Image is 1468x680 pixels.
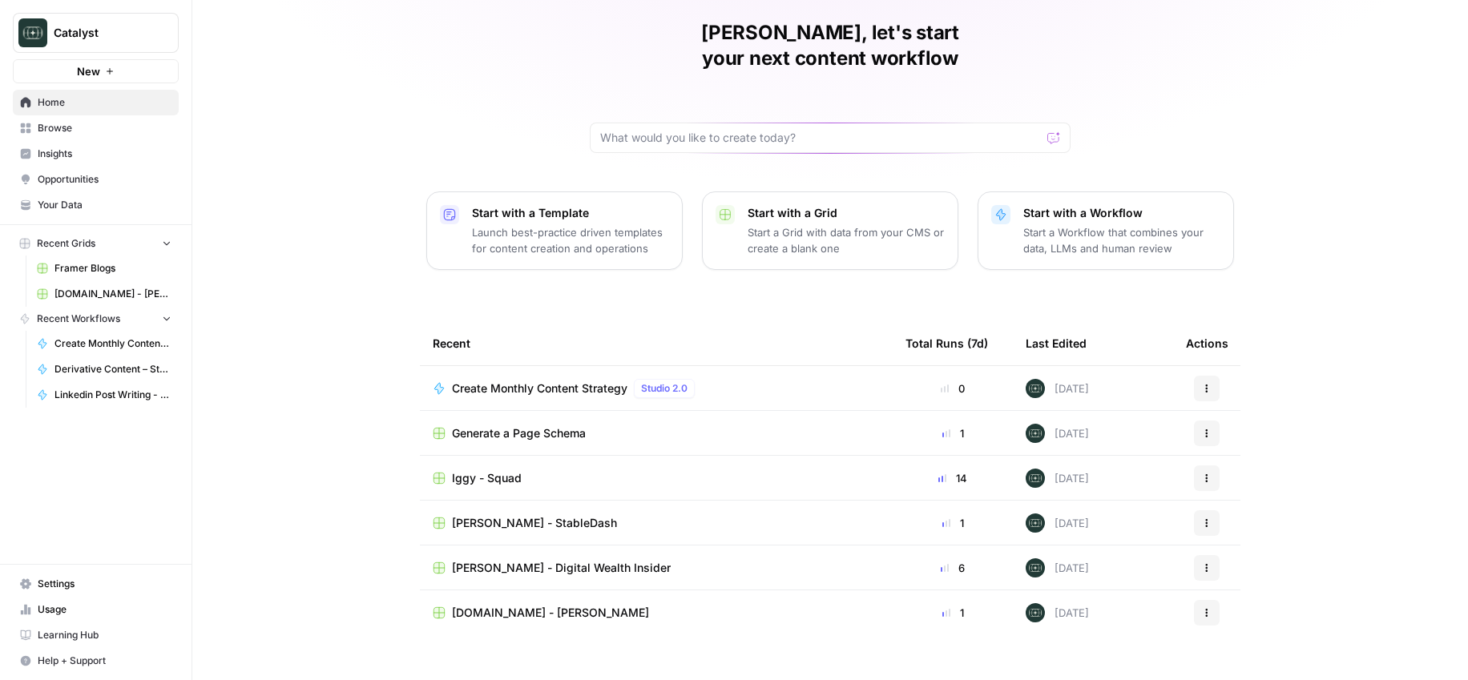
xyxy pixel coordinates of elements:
p: Start with a Grid [748,205,945,221]
span: New [77,63,100,79]
span: Catalyst [54,25,151,41]
span: [DOMAIN_NAME] - [PERSON_NAME] [452,605,649,621]
button: Recent Grids [13,231,179,256]
p: Start with a Workflow [1023,205,1220,221]
a: Linkedin Post Writing - [DATE] [30,382,179,408]
div: [DATE] [1026,603,1089,622]
a: Opportunities [13,167,179,192]
p: Start with a Template [472,205,669,221]
span: Iggy - Squad [452,470,522,486]
button: Start with a GridStart a Grid with data from your CMS or create a blank one [702,191,958,270]
button: Workspace: Catalyst [13,13,179,53]
span: Help + Support [38,654,171,668]
span: Recent Grids [37,236,95,251]
button: Start with a WorkflowStart a Workflow that combines your data, LLMs and human review [978,191,1234,270]
a: Iggy - Squad [433,470,880,486]
button: New [13,59,179,83]
a: [PERSON_NAME] - Digital Wealth Insider [433,560,880,576]
div: 6 [905,560,1000,576]
span: Your Data [38,198,171,212]
span: Opportunities [38,172,171,187]
div: 0 [905,380,1000,396]
img: Catalyst Logo [18,18,47,47]
img: lkqc6w5wqsmhugm7jkiokl0d6w4g [1026,469,1045,488]
div: [DATE] [1026,379,1089,398]
button: Start with a TemplateLaunch best-practice driven templates for content creation and operations [426,191,683,270]
div: [DATE] [1026,558,1089,577]
div: Total Runs (7d) [905,321,988,365]
a: Learning Hub [13,622,179,648]
span: Derivative Content – Stabledash [54,362,171,376]
a: Your Data [13,192,179,218]
span: Framer Blogs [54,261,171,276]
span: Generate a Page Schema [452,425,586,441]
a: Home [13,90,179,115]
a: Derivative Content – Stabledash [30,356,179,382]
img: lkqc6w5wqsmhugm7jkiokl0d6w4g [1026,424,1045,443]
span: [PERSON_NAME] - Digital Wealth Insider [452,560,671,576]
h1: [PERSON_NAME], let's start your next content workflow [590,20,1071,71]
a: [DOMAIN_NAME] - [PERSON_NAME] [30,281,179,307]
div: [DATE] [1026,513,1089,533]
span: Home [38,95,171,110]
p: Start a Workflow that combines your data, LLMs and human review [1023,224,1220,256]
a: [DOMAIN_NAME] - [PERSON_NAME] [433,605,880,621]
img: lkqc6w5wqsmhugm7jkiokl0d6w4g [1026,513,1045,533]
div: [DATE] [1026,469,1089,488]
span: Studio 2.0 [641,381,688,396]
img: lkqc6w5wqsmhugm7jkiokl0d6w4g [1026,379,1045,398]
img: lkqc6w5wqsmhugm7jkiokl0d6w4g [1026,558,1045,577]
button: Help + Support [13,648,179,674]
p: Launch best-practice driven templates for content creation and operations [472,224,669,256]
a: Generate a Page Schema [433,425,880,441]
a: Settings [13,571,179,597]
span: [DOMAIN_NAME] - [PERSON_NAME] [54,287,171,301]
img: lkqc6w5wqsmhugm7jkiokl0d6w4g [1026,603,1045,622]
span: Create Monthly Content Strategy [452,380,627,396]
div: [DATE] [1026,424,1089,443]
span: Linkedin Post Writing - [DATE] [54,388,171,402]
div: 1 [905,515,1000,531]
a: Framer Blogs [30,256,179,281]
a: Create Monthly Content Strategy [30,331,179,356]
span: [PERSON_NAME] - StableDash [452,515,617,531]
span: Insights [38,147,171,161]
span: Learning Hub [38,628,171,642]
p: Start a Grid with data from your CMS or create a blank one [748,224,945,256]
div: Last Edited [1026,321,1087,365]
div: 1 [905,425,1000,441]
span: Recent Workflows [37,312,120,326]
span: Usage [38,602,171,617]
span: Settings [38,577,171,591]
span: Create Monthly Content Strategy [54,336,171,351]
div: Actions [1186,321,1228,365]
div: 14 [905,470,1000,486]
button: Recent Workflows [13,307,179,331]
a: Usage [13,597,179,622]
a: Insights [13,141,179,167]
div: Recent [433,321,880,365]
a: Create Monthly Content StrategyStudio 2.0 [433,379,880,398]
a: [PERSON_NAME] - StableDash [433,515,880,531]
a: Browse [13,115,179,141]
span: Browse [38,121,171,135]
input: What would you like to create today? [600,130,1041,146]
div: 1 [905,605,1000,621]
